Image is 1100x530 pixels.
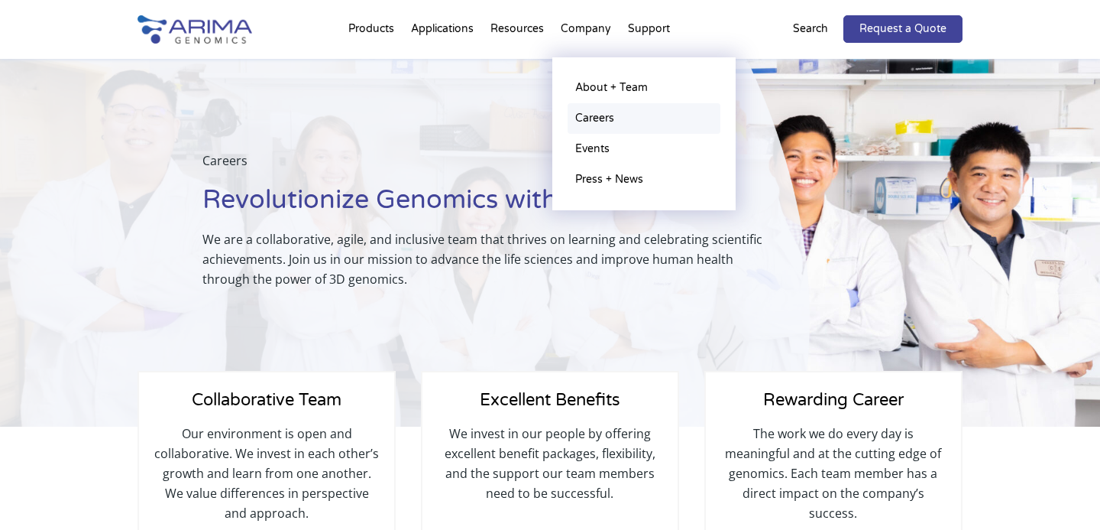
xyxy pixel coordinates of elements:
[192,390,341,410] span: Collaborative Team
[721,424,946,523] p: The work we do every day is meaningful and at the cutting edge of genomics. Each team member has ...
[793,19,828,39] p: Search
[568,103,720,134] a: Careers
[568,73,720,103] a: About + Team
[568,164,720,195] a: Press + News
[154,424,379,523] p: Our environment is open and collaborative. We invest in each other’s growth and learn from one an...
[568,134,720,164] a: Events
[480,390,620,410] span: Excellent Benefits
[202,229,772,289] p: We are a collaborative, agile, and inclusive team that thrives on learning and celebrating scient...
[438,424,662,503] p: We invest in our people by offering excellent benefit packages, flexibility, and the support our ...
[763,390,904,410] span: Rewarding Career
[202,151,772,183] p: Careers
[137,15,252,44] img: Arima-Genomics-logo
[202,183,772,229] h1: Revolutionize Genomics with Us
[843,15,962,43] a: Request a Quote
